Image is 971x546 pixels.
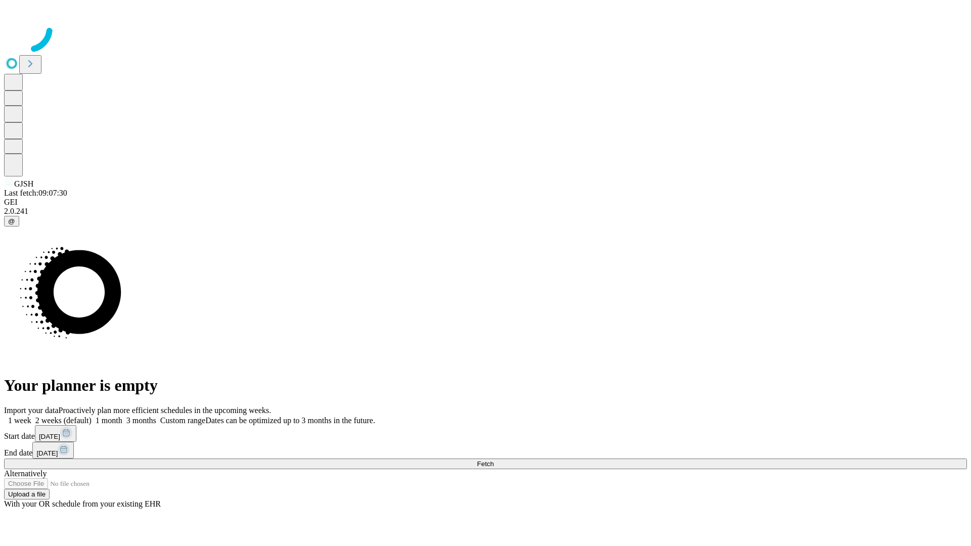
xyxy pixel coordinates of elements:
[4,489,50,499] button: Upload a file
[126,416,156,425] span: 3 months
[36,449,58,457] span: [DATE]
[32,442,74,459] button: [DATE]
[59,406,271,415] span: Proactively plan more efficient schedules in the upcoming weeks.
[477,460,494,468] span: Fetch
[35,416,92,425] span: 2 weeks (default)
[4,216,19,226] button: @
[14,179,33,188] span: GJSH
[35,425,76,442] button: [DATE]
[4,406,59,415] span: Import your data
[4,459,967,469] button: Fetch
[4,469,47,478] span: Alternatively
[96,416,122,425] span: 1 month
[4,376,967,395] h1: Your planner is empty
[8,217,15,225] span: @
[160,416,205,425] span: Custom range
[4,189,67,197] span: Last fetch: 09:07:30
[4,207,967,216] div: 2.0.241
[4,442,967,459] div: End date
[8,416,31,425] span: 1 week
[205,416,375,425] span: Dates can be optimized up to 3 months in the future.
[4,499,161,508] span: With your OR schedule from your existing EHR
[39,433,60,440] span: [DATE]
[4,198,967,207] div: GEI
[4,425,967,442] div: Start date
